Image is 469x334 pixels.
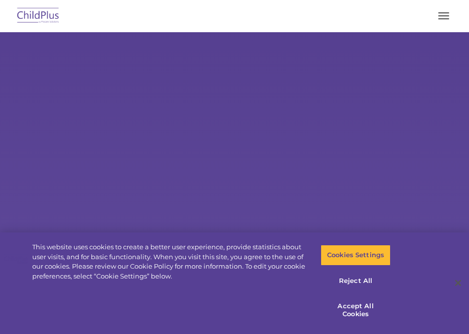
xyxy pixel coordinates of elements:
[447,272,469,294] button: Close
[32,242,306,281] div: This website uses cookies to create a better user experience, provide statistics about user visit...
[321,270,391,291] button: Reject All
[15,4,62,28] img: ChildPlus by Procare Solutions
[321,245,391,266] button: Cookies Settings
[321,296,391,324] button: Accept All Cookies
